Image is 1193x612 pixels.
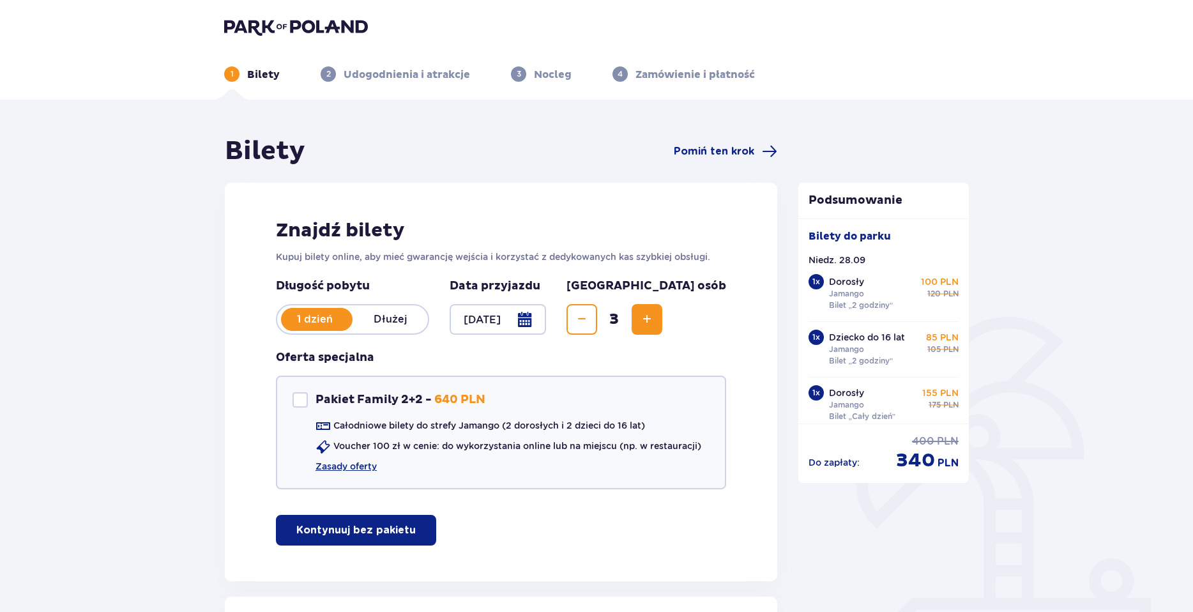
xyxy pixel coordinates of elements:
p: PLN [938,456,959,470]
p: 3 [517,68,521,80]
p: Długość pobytu [276,279,429,294]
p: Oferta specjalna [276,350,374,365]
span: Pomiń ten krok [674,144,754,158]
div: 1 x [809,330,824,345]
p: 2 [326,68,331,80]
p: 1 [231,68,234,80]
p: Bilet „2 godziny” [829,355,893,367]
p: PLN [943,399,959,411]
p: 1 dzień [277,312,353,326]
p: 640 PLN [434,392,485,408]
p: PLN [937,434,959,448]
p: Pakiet Family 2+2 - [315,392,432,408]
p: Bilety [247,68,280,82]
p: 340 [896,448,935,473]
p: Całodniowe bilety do strefy Jamango (2 dorosłych i 2 dzieci do 16 lat) [333,419,645,432]
button: Increase [632,304,662,335]
p: Dłużej [353,312,428,326]
p: Dziecko do 16 lat [829,331,905,344]
p: Jamango [829,344,864,355]
p: 105 [927,344,941,355]
p: Voucher 100 zł w cenie: do wykorzystania online lub na miejscu (np. w restauracji) [333,440,701,452]
p: Bilety do parku [809,229,891,243]
p: 120 [927,288,941,300]
p: Udogodnienia i atrakcje [344,68,470,82]
span: 3 [600,310,629,329]
div: 1 x [809,385,824,401]
p: Jamango [829,288,864,300]
p: Kontynuuj bez pakietu [296,523,416,537]
a: Pomiń ten krok [674,144,777,159]
p: PLN [943,344,959,355]
p: Zamówienie i płatność [635,68,755,82]
p: 400 [912,434,934,448]
p: [GEOGRAPHIC_DATA] osób [566,279,726,294]
a: Zasady oferty [315,460,377,473]
p: Dorosły [829,386,864,399]
div: 1 x [809,274,824,289]
h2: Znajdź bilety [276,218,726,243]
p: Nocleg [534,68,572,82]
p: 85 PLN [926,331,959,344]
p: 155 PLN [922,386,959,399]
p: Podsumowanie [798,193,969,208]
p: PLN [943,288,959,300]
p: Niedz. 28.09 [809,254,865,266]
p: 100 PLN [921,275,959,288]
p: Dorosły [829,275,864,288]
p: Jamango [829,399,864,411]
button: Decrease [566,304,597,335]
button: Kontynuuj bez pakietu [276,515,436,546]
p: Bilet „2 godziny” [829,300,893,311]
h1: Bilety [225,135,305,167]
p: Bilet „Cały dzień” [829,411,896,422]
p: 175 [929,399,941,411]
img: Park of Poland logo [224,18,368,36]
p: Do zapłaty : [809,456,860,469]
p: Data przyjazdu [450,279,540,294]
p: Kupuj bilety online, aby mieć gwarancję wejścia i korzystać z dedykowanych kas szybkiej obsługi. [276,250,726,263]
p: 4 [618,68,623,80]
